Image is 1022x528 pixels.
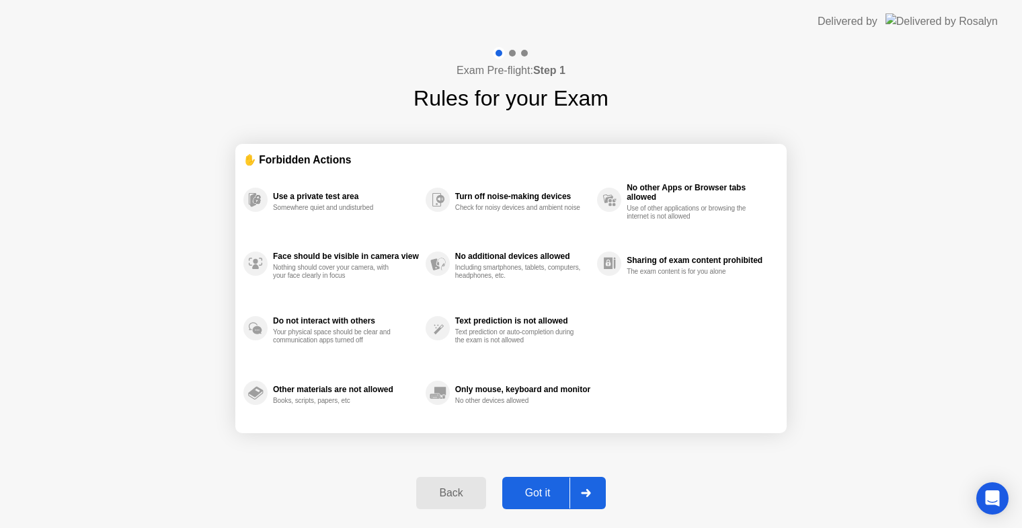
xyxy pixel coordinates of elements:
[457,63,565,79] h4: Exam Pre-flight:
[502,477,606,509] button: Got it
[455,328,582,344] div: Text prediction or auto-completion during the exam is not allowed
[627,183,772,202] div: No other Apps or Browser tabs allowed
[455,316,590,326] div: Text prediction is not allowed
[420,487,481,499] div: Back
[976,482,1009,515] div: Open Intercom Messenger
[273,192,419,201] div: Use a private test area
[455,264,582,280] div: Including smartphones, tablets, computers, headphones, etc.
[416,477,485,509] button: Back
[273,252,419,261] div: Face should be visible in camera view
[533,65,565,76] b: Step 1
[243,152,779,167] div: ✋ Forbidden Actions
[273,264,400,280] div: Nothing should cover your camera, with your face clearly in focus
[273,204,400,212] div: Somewhere quiet and undisturbed
[414,82,608,114] h1: Rules for your Exam
[627,256,772,265] div: Sharing of exam content prohibited
[455,397,582,405] div: No other devices allowed
[818,13,877,30] div: Delivered by
[273,397,400,405] div: Books, scripts, papers, etc
[886,13,998,29] img: Delivered by Rosalyn
[455,204,582,212] div: Check for noisy devices and ambient noise
[273,316,419,326] div: Do not interact with others
[506,487,569,499] div: Got it
[273,328,400,344] div: Your physical space should be clear and communication apps turned off
[455,252,590,261] div: No additional devices allowed
[627,268,754,276] div: The exam content is for you alone
[273,385,419,394] div: Other materials are not allowed
[455,385,590,394] div: Only mouse, keyboard and monitor
[455,192,590,201] div: Turn off noise-making devices
[627,204,754,221] div: Use of other applications or browsing the internet is not allowed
